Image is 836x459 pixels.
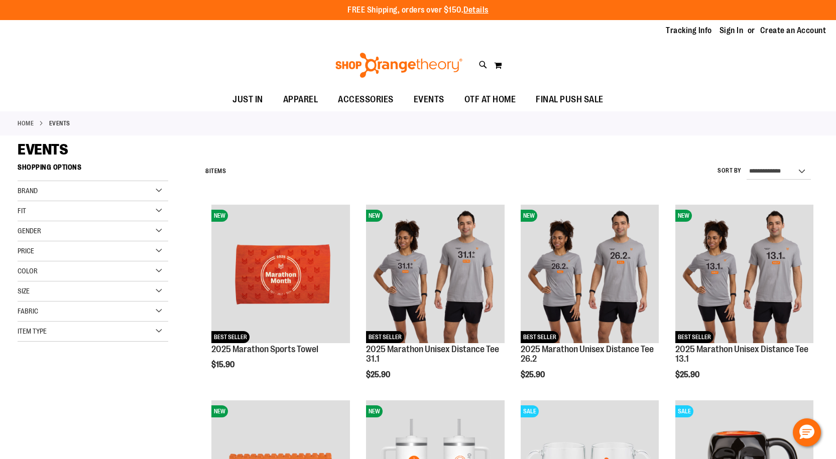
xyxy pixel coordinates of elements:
span: $25.90 [521,370,546,379]
span: $25.90 [675,370,701,379]
span: $25.90 [366,370,392,379]
span: 8 [205,168,209,175]
span: SALE [521,405,539,417]
div: product [361,200,509,405]
span: NEW [521,210,537,222]
img: 2025 Marathon Unisex Distance Tee 26.2 [521,205,659,343]
strong: Shopping Options [18,159,168,181]
span: FINAL PUSH SALE [536,88,604,111]
h2: Items [205,164,226,179]
a: OTF AT HOME [454,88,526,111]
span: $15.90 [211,360,236,369]
a: Home [18,119,34,128]
span: NEW [675,210,692,222]
span: Gender [18,227,41,235]
span: Fit [18,207,26,215]
span: Brand [18,187,38,195]
a: 2025 Marathon Unisex Distance Tee 31.1NEWBEST SELLER [366,205,504,344]
span: EVENTS [414,88,444,111]
span: EVENTS [18,141,68,158]
a: 2025 Marathon Unisex Distance Tee 26.2 [521,344,654,364]
span: ACCESSORIES [338,88,394,111]
img: 2025 Marathon Unisex Distance Tee 13.1 [675,205,813,343]
span: NEW [366,210,383,222]
a: 2025 Marathon Sports Towel [211,344,318,354]
a: 2025 Marathon Unisex Distance Tee 13.1 [675,344,808,364]
img: 2025 Marathon Sports Towel [211,205,349,343]
a: Tracking Info [666,25,712,36]
span: BEST SELLER [211,331,250,343]
a: 2025 Marathon Unisex Distance Tee 31.1 [366,344,499,364]
a: FINAL PUSH SALE [526,88,614,111]
label: Sort By [718,167,742,175]
span: OTF AT HOME [464,88,516,111]
span: Price [18,247,34,255]
span: Size [18,287,30,295]
a: Details [463,6,489,15]
div: product [206,200,354,395]
strong: EVENTS [49,119,70,128]
div: product [670,200,818,405]
span: BEST SELLER [366,331,404,343]
span: BEST SELLER [675,331,713,343]
a: Sign In [720,25,744,36]
span: APPAREL [283,88,318,111]
span: Color [18,267,38,275]
div: product [516,200,664,405]
img: 2025 Marathon Unisex Distance Tee 31.1 [366,205,504,343]
a: JUST IN [222,88,273,111]
a: Create an Account [760,25,826,36]
a: EVENTS [404,88,454,111]
span: SALE [675,405,693,417]
span: Fabric [18,307,38,315]
span: BEST SELLER [521,331,559,343]
span: NEW [211,210,228,222]
button: Hello, have a question? Let’s chat. [793,418,821,446]
img: Shop Orangetheory [334,53,464,78]
a: 2025 Marathon Unisex Distance Tee 26.2NEWBEST SELLER [521,205,659,344]
span: JUST IN [232,88,263,111]
p: FREE Shipping, orders over $150. [347,5,489,16]
span: NEW [366,405,383,417]
a: 2025 Marathon Sports TowelNEWBEST SELLER [211,205,349,344]
span: NEW [211,405,228,417]
span: Item Type [18,327,47,335]
a: 2025 Marathon Unisex Distance Tee 13.1NEWBEST SELLER [675,205,813,344]
a: ACCESSORIES [328,88,404,111]
a: APPAREL [273,88,328,111]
